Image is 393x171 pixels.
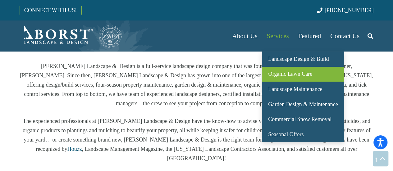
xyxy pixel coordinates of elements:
[232,32,257,40] span: About Us
[268,56,329,62] span: Landscape Design & Build
[262,52,344,67] a: Landscape Design & Build
[20,61,374,108] p: [PERSON_NAME] Landscape & Design is a full-service landscape design company that was founded in [...
[20,24,123,48] a: Borst-Logo
[268,101,338,107] span: Garden Design & Maintenance
[268,71,312,77] span: Organic Lawn Care
[267,32,289,40] span: Services
[298,32,321,40] span: Featured
[262,67,344,82] a: Organic Lawn Care
[268,116,331,122] span: Commercial Snow Removal
[262,112,344,127] a: Commercial Snow Removal
[268,131,304,137] span: Seasonal Offers
[262,82,344,97] a: Landscape Maintenance
[67,146,82,152] a: Houzz
[364,28,377,44] a: Search
[20,3,81,18] a: CONNECT WITH US!
[294,20,326,52] a: Featured
[330,32,359,40] span: Contact Us
[227,20,262,52] a: About Us
[262,127,344,142] a: Seasonal Offers
[262,20,293,52] a: Services
[317,7,373,13] a: [PHONE_NUMBER]
[326,20,364,52] a: Contact Us
[268,86,322,92] span: Landscape Maintenance
[325,7,374,13] span: [PHONE_NUMBER]
[262,97,344,112] a: Garden Design & Maintenance
[373,151,388,166] a: Back to top
[20,116,374,163] p: The experienced professionals at [PERSON_NAME] Landscape & Design have the know-how to advise you...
